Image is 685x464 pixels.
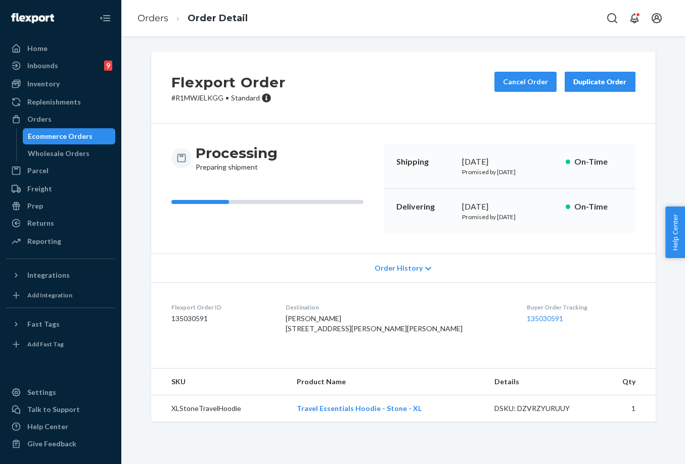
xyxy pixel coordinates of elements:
[574,201,623,213] p: On-Time
[375,263,423,273] span: Order History
[6,336,115,352] a: Add Fast Tag
[27,166,49,176] div: Parcel
[6,181,115,197] a: Freight
[597,369,655,395] th: Qty
[597,395,655,422] td: 1
[289,369,486,395] th: Product Name
[6,111,115,127] a: Orders
[171,72,286,93] h2: Flexport Order
[27,439,76,449] div: Give Feedback
[665,207,685,258] button: Help Center
[138,13,168,24] a: Orders
[602,8,622,28] button: Open Search Box
[621,434,675,459] iframe: Opens a widget where you can chat to one of our agents
[27,270,70,280] div: Integrations
[27,97,81,107] div: Replenishments
[27,319,60,329] div: Fast Tags
[527,314,563,323] a: 135030591
[27,422,68,432] div: Help Center
[28,131,93,141] div: Ecommerce Orders
[396,201,454,213] p: Delivering
[573,77,627,87] div: Duplicate Order
[27,43,48,54] div: Home
[151,395,289,422] td: XLStoneTravelHoodie
[574,156,623,168] p: On-Time
[196,144,278,162] h3: Processing
[27,236,61,246] div: Reporting
[6,316,115,332] button: Fast Tags
[23,145,116,162] a: Wholesale Orders
[27,114,52,124] div: Orders
[494,403,589,414] div: DSKU: DZVRZYURUUY
[527,303,635,312] dt: Buyer Order Tracking
[27,291,72,299] div: Add Integration
[188,13,248,24] a: Order Detail
[171,93,286,103] p: # R1MWJELKGG
[6,215,115,231] a: Returns
[462,201,558,213] div: [DATE]
[171,303,269,312] dt: Flexport Order ID
[624,8,645,28] button: Open notifications
[23,128,116,144] a: Ecommerce Orders
[104,61,112,71] div: 9
[297,404,422,413] a: Travel Essentials Hoodie - Stone - XL
[231,93,260,102] span: Standard
[6,401,115,418] button: Talk to Support
[6,163,115,179] a: Parcel
[6,267,115,283] button: Integrations
[27,201,43,211] div: Prep
[6,94,115,110] a: Replenishments
[225,93,229,102] span: •
[6,287,115,303] a: Add Integration
[27,79,60,89] div: Inventory
[151,369,289,395] th: SKU
[27,340,64,348] div: Add Fast Tag
[486,369,598,395] th: Details
[462,213,558,221] p: Promised by [DATE]
[462,156,558,168] div: [DATE]
[6,40,115,57] a: Home
[286,303,511,312] dt: Destination
[6,58,115,74] a: Inbounds9
[396,156,454,168] p: Shipping
[6,233,115,249] a: Reporting
[6,436,115,452] button: Give Feedback
[196,144,278,172] div: Preparing shipment
[27,218,54,228] div: Returns
[27,61,58,71] div: Inbounds
[6,384,115,400] a: Settings
[27,404,80,415] div: Talk to Support
[6,419,115,435] a: Help Center
[28,148,89,159] div: Wholesale Orders
[462,168,558,176] p: Promised by [DATE]
[11,13,54,23] img: Flexport logo
[286,314,463,333] span: [PERSON_NAME] [STREET_ADDRESS][PERSON_NAME][PERSON_NAME]
[171,314,269,324] dd: 135030591
[6,76,115,92] a: Inventory
[27,387,56,397] div: Settings
[647,8,667,28] button: Open account menu
[27,184,52,194] div: Freight
[565,72,635,92] button: Duplicate Order
[494,72,557,92] button: Cancel Order
[129,4,256,33] ol: breadcrumbs
[6,198,115,214] a: Prep
[95,8,115,28] button: Close Navigation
